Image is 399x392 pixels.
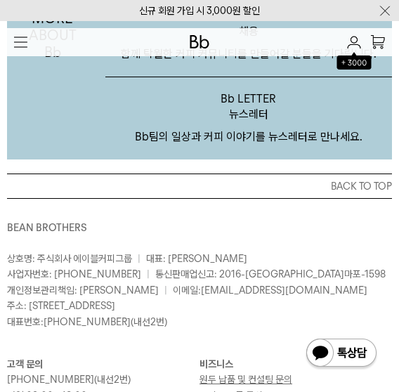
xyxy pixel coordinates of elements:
span: | [147,268,150,280]
p: 비즈니스 [199,356,392,372]
p: 고객 문의 [7,356,199,372]
img: 로고 [190,35,209,48]
span: 이메일: [173,285,367,296]
span: 개인정보관리책임: [PERSON_NAME] [7,285,159,296]
button: BACK TO TOP [7,174,392,198]
span: 주소: [STREET_ADDRESS] [7,300,115,311]
a: [EMAIL_ADDRESS][DOMAIN_NAME] [201,285,367,296]
img: 카카오톡 채널 1:1 채팅 버튼 [305,337,378,371]
span: 대표번호: (내선2번) [7,316,167,327]
p: (내선2번) [7,372,192,387]
a: Bb LETTER뉴스레터 Bb팀의 일상과 커피 이야기를 뉴스레터로 만나세요. [105,77,393,159]
span: 대표: [PERSON_NAME] [146,253,247,264]
a: 원두 납품 및 컨설팅 문의 [199,374,292,385]
p: Bb LETTER 뉴스레터 [105,77,393,130]
a: BEAN BROTHERS [7,222,87,233]
p: Bb팀의 일상과 커피 이야기를 뉴스레터로 만나세요. [105,129,393,159]
span: 사업자번호: [PHONE_NUMBER] [7,268,141,280]
a: [PHONE_NUMBER] [7,374,94,385]
a: [PHONE_NUMBER] [44,316,131,327]
span: 상호명: 주식회사 에이블커피그룹 [7,253,132,264]
a: 신규 회원 가입 시 3,000원 할인 [139,5,260,16]
span: | [138,253,140,264]
p: 함께 탁월한 커피 커뮤니티를 만들어갈 분들을 기다립니다. [105,46,393,76]
span: | [164,285,167,296]
span: 통신판매업신고: 2016-[GEOGRAPHIC_DATA]마포-1598 [155,268,386,280]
